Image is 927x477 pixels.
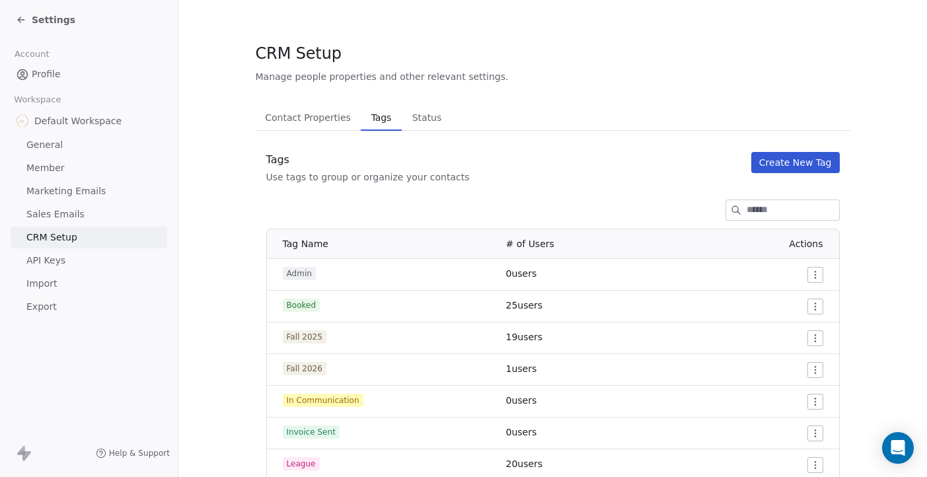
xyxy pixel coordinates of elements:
[11,180,167,202] a: Marketing Emails
[506,300,543,311] span: 25 users
[26,207,85,221] span: Sales Emails
[11,63,167,85] a: Profile
[283,238,328,249] span: Tag Name
[256,70,509,83] span: Manage people properties and other relevant settings.
[260,108,356,127] span: Contact Properties
[26,184,106,198] span: Marketing Emails
[11,203,167,225] a: Sales Emails
[283,425,340,439] span: Invoice Sent
[26,138,63,152] span: General
[11,157,167,179] a: Member
[789,238,823,249] span: Actions
[26,254,65,268] span: API Keys
[32,67,61,81] span: Profile
[16,13,75,26] a: Settings
[96,448,170,459] a: Help & Support
[26,161,65,175] span: Member
[109,448,170,459] span: Help & Support
[506,268,537,279] span: 0 users
[506,427,537,437] span: 0 users
[9,90,67,110] span: Workspace
[26,300,57,314] span: Export
[506,395,537,406] span: 0 users
[506,332,543,342] span: 19 users
[9,44,55,64] span: Account
[11,227,167,248] a: CRM Setup
[283,457,320,470] span: League
[283,394,363,407] span: In Communication
[32,13,75,26] span: Settings
[506,363,537,374] span: 1 users
[407,108,447,127] span: Status
[266,170,470,184] div: Use tags to group or organize your contacts
[283,362,326,375] span: Fall 2026
[283,330,326,344] span: Fall 2025
[751,152,840,173] button: Create New Tag
[882,432,914,464] div: Open Intercom Messenger
[256,44,342,63] span: CRM Setup
[506,459,543,469] span: 20 users
[283,267,316,280] span: Admin
[11,296,167,318] a: Export
[11,250,167,272] a: API Keys
[283,299,320,312] span: Booked
[506,238,554,249] span: # of Users
[266,152,470,168] div: Tags
[366,108,396,127] span: Tags
[11,273,167,295] a: Import
[26,231,77,244] span: CRM Setup
[34,114,122,128] span: Default Workspace
[11,134,167,156] a: General
[26,277,57,291] span: Import
[16,114,29,128] img: profile_picrounde.png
